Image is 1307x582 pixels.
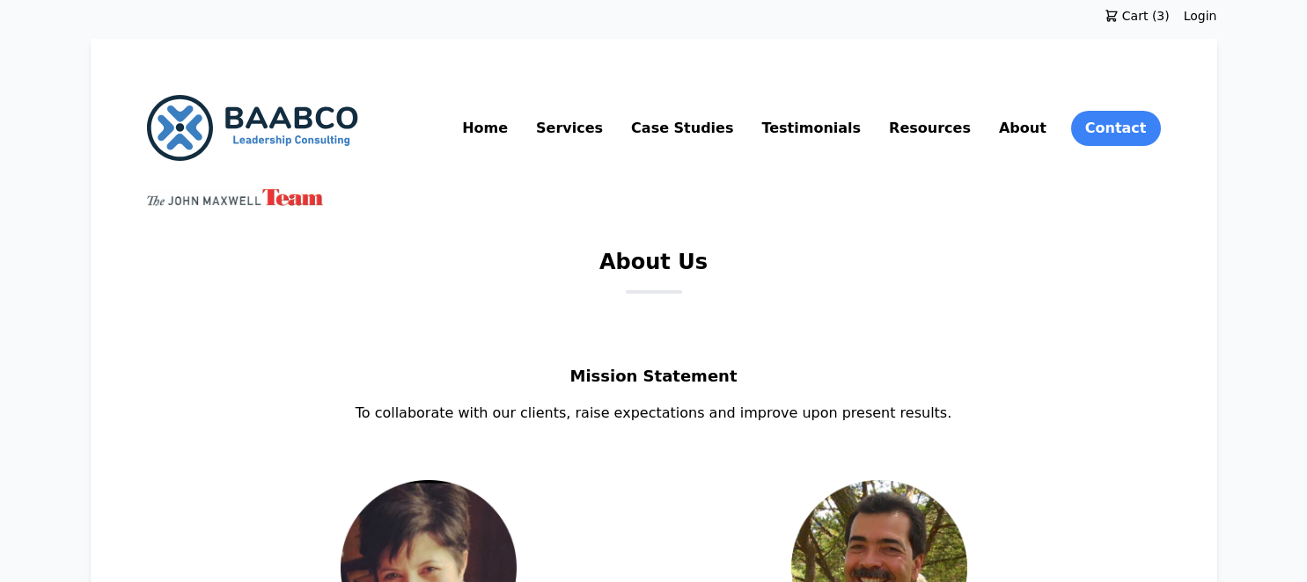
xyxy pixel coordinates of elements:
[599,248,708,290] h1: About Us
[459,114,511,142] a: Home
[147,403,1161,424] p: To collaborate with our clients, raise expectations and improve upon present results.
[532,114,606,142] a: Services
[147,95,358,161] img: BAABCO Consulting Services
[1090,7,1184,25] a: Cart (3)
[1119,7,1170,25] span: Cart (3)
[758,114,864,142] a: Testimonials
[1184,7,1217,25] a: Login
[1071,111,1161,146] a: Contact
[147,364,1161,403] h2: Mission Statement
[995,114,1050,142] a: About
[147,189,323,206] img: John Maxwell
[885,114,974,142] a: Resources
[628,114,737,142] a: Case Studies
